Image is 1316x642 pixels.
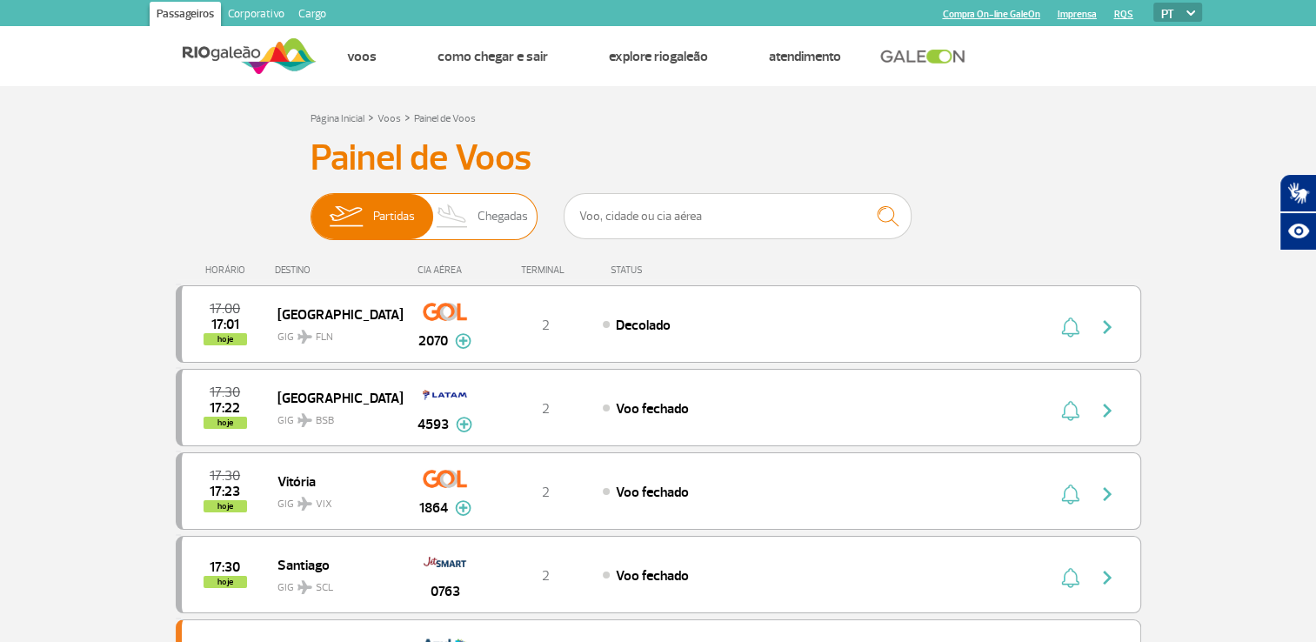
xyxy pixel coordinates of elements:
[455,333,471,349] img: mais-info-painel-voo.svg
[616,317,671,334] span: Decolado
[316,330,333,345] span: FLN
[1061,484,1079,505] img: sino-painel-voo.svg
[1097,567,1118,588] img: seta-direita-painel-voo.svg
[204,417,247,429] span: hoje
[277,320,389,345] span: GIG
[316,580,333,596] span: SCL
[1279,174,1316,251] div: Plugin de acessibilidade da Hand Talk.
[210,402,240,414] span: 2025-09-30 17:22:00
[1097,484,1118,505] img: seta-direita-painel-voo.svg
[347,48,377,65] a: Voos
[210,386,240,398] span: 2025-09-30 17:30:00
[564,193,912,239] input: Voo, cidade ou cia aérea
[427,194,478,239] img: slider-desembarque
[210,561,240,573] span: 2025-09-30 17:30:00
[373,194,415,239] span: Partidas
[602,264,744,276] div: STATUS
[438,48,548,65] a: Como chegar e sair
[1097,400,1118,421] img: seta-direita-painel-voo.svg
[277,571,389,596] span: GIG
[277,404,389,429] span: GIG
[478,194,528,239] span: Chegadas
[1279,212,1316,251] button: Abrir recursos assistivos.
[616,567,689,585] span: Voo fechado
[542,484,550,501] span: 2
[943,9,1040,20] a: Compra On-line GaleOn
[277,303,389,325] span: [GEOGRAPHIC_DATA]
[311,112,364,125] a: Página Inicial
[368,107,374,127] a: >
[1061,400,1079,421] img: sino-painel-voo.svg
[210,303,240,315] span: 2025-09-30 17:00:00
[418,414,449,435] span: 4593
[221,2,291,30] a: Corporativo
[616,484,689,501] span: Voo fechado
[1097,317,1118,338] img: seta-direita-painel-voo.svg
[455,500,471,516] img: mais-info-painel-voo.svg
[542,567,550,585] span: 2
[311,137,1006,180] h3: Painel de Voos
[1061,567,1079,588] img: sino-painel-voo.svg
[204,333,247,345] span: hoje
[542,317,550,334] span: 2
[1061,317,1079,338] img: sino-painel-voo.svg
[150,2,221,30] a: Passageiros
[275,264,402,276] div: DESTINO
[1058,9,1097,20] a: Imprensa
[418,331,448,351] span: 2070
[402,264,489,276] div: CIA AÉREA
[297,497,312,511] img: destiny_airplane.svg
[297,413,312,427] img: destiny_airplane.svg
[377,112,401,125] a: Voos
[1114,9,1133,20] a: RQS
[211,318,239,331] span: 2025-09-30 17:01:00
[456,417,472,432] img: mais-info-painel-voo.svg
[419,498,448,518] span: 1864
[204,576,247,588] span: hoje
[489,264,602,276] div: TERMINAL
[291,2,333,30] a: Cargo
[277,553,389,576] span: Santiago
[609,48,708,65] a: Explore RIOgaleão
[204,500,247,512] span: hoje
[297,330,312,344] img: destiny_airplane.svg
[181,264,276,276] div: HORÁRIO
[277,386,389,409] span: [GEOGRAPHIC_DATA]
[316,413,334,429] span: BSB
[1279,174,1316,212] button: Abrir tradutor de língua de sinais.
[210,470,240,482] span: 2025-09-30 17:30:00
[277,470,389,492] span: Vitória
[404,107,411,127] a: >
[769,48,841,65] a: Atendimento
[210,485,240,498] span: 2025-09-30 17:23:47
[542,400,550,418] span: 2
[297,580,312,594] img: destiny_airplane.svg
[414,112,476,125] a: Painel de Voos
[316,497,332,512] span: VIX
[616,400,689,418] span: Voo fechado
[431,581,460,602] span: 0763
[318,194,373,239] img: slider-embarque
[277,487,389,512] span: GIG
